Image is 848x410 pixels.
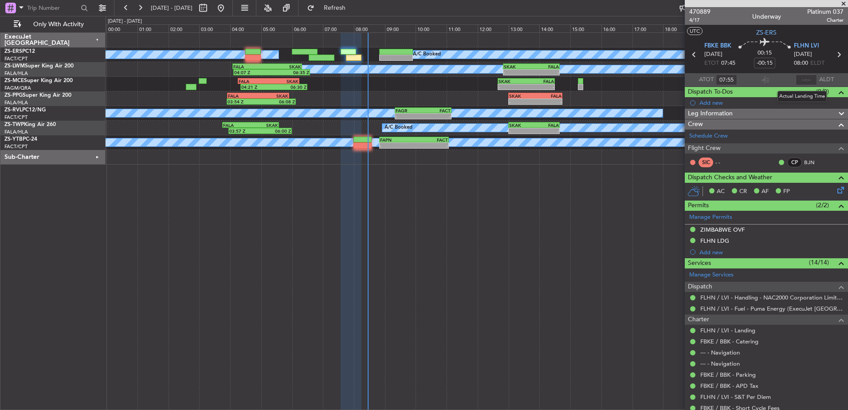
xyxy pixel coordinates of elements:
[700,382,758,390] a: FBKE / BBK - APD Tax
[258,93,288,99] div: SKAK
[260,128,291,134] div: 06:00 Z
[534,128,559,134] div: -
[396,114,423,119] div: -
[570,24,601,32] div: 15:00
[534,122,559,128] div: FALA
[535,93,561,99] div: FALA
[699,248,844,256] div: Add new
[688,201,709,211] span: Permits
[688,282,712,292] span: Dispatch
[739,187,747,196] span: CR
[509,93,535,99] div: SKAK
[762,187,769,196] span: AF
[4,93,71,98] a: ZS-PPGSuper King Air 200
[385,24,416,32] div: 09:00
[241,84,274,90] div: 04:21 Z
[688,119,703,130] span: Crew
[777,91,827,102] div: Actual Landing Time
[416,24,447,32] div: 10:00
[689,132,728,141] a: Schedule Crew
[794,42,819,51] span: FLHN LVI
[228,99,261,104] div: 03:54 Z
[699,75,714,84] span: ATOT
[509,128,534,134] div: -
[380,143,414,148] div: -
[689,16,711,24] span: 4/17
[4,122,56,127] a: ZS-TWPKing Air 260
[423,108,451,113] div: FACT
[758,49,772,58] span: 00:15
[169,24,200,32] div: 02:00
[4,107,22,113] span: ZS-RVL
[509,99,535,104] div: -
[700,371,756,378] a: FBKE / BBK - Parking
[504,70,531,75] div: -
[354,24,385,32] div: 08:00
[699,158,713,167] div: SIC
[230,24,261,32] div: 04:00
[787,158,802,167] div: CP
[303,1,356,15] button: Refresh
[385,121,412,134] div: A/C Booked
[700,338,758,345] a: FBKE / BBK - Catering
[499,79,526,84] div: SKAK
[4,55,27,62] a: FACT/CPT
[796,75,817,85] input: --:--
[752,12,781,21] div: Underway
[704,59,719,68] span: ETOT
[4,78,73,83] a: ZS-MCESuper King Air 200
[819,75,834,84] span: ALDT
[323,24,354,32] div: 07:00
[234,70,271,75] div: 04:07 Z
[396,108,423,113] div: FAGR
[4,78,24,83] span: ZS-MCE
[4,70,28,77] a: FALA/HLA
[274,84,306,90] div: 06:30 Z
[251,122,278,128] div: SKAK
[689,271,734,280] a: Manage Services
[4,122,24,127] span: ZS-TWP
[688,109,733,119] span: Leg Information
[531,64,559,69] div: FALA
[4,93,23,98] span: ZS-PPG
[663,24,694,32] div: 18:00
[535,99,561,104] div: -
[716,75,737,85] input: --:--
[700,237,729,244] div: FLHN LDG
[316,5,353,11] span: Refresh
[478,24,509,32] div: 12:00
[526,79,554,84] div: FALA
[688,258,711,268] span: Services
[10,17,96,32] button: Only With Activity
[794,50,812,59] span: [DATE]
[689,213,732,222] a: Manage Permits
[688,87,733,97] span: Dispatch To-Dos
[268,79,298,84] div: SKAK
[271,70,309,75] div: 06:35 Z
[413,48,441,61] div: A/C Booked
[700,226,745,233] div: ZIMBABWE OVF
[715,158,735,166] div: - -
[229,128,260,134] div: 03:57 Z
[239,79,269,84] div: FALA
[137,24,169,32] div: 01:00
[804,158,824,166] a: BJN
[267,64,302,69] div: SKAK
[794,59,808,68] span: 08:00
[423,114,451,119] div: -
[756,28,777,37] span: ZS-ERS
[704,42,731,51] span: FBKE BBK
[4,137,23,142] span: ZS-YTB
[292,24,323,32] div: 06:00
[700,393,771,401] a: FLHN / LVI - S&T Per Diem
[689,7,711,16] span: 470889
[699,99,844,106] div: Add new
[223,122,251,128] div: FALA
[4,85,31,91] a: FAGM/QRA
[717,187,725,196] span: AC
[4,63,74,69] a: ZS-LWMSuper King Air 200
[688,315,709,325] span: Charter
[601,24,632,32] div: 16:00
[106,24,137,32] div: 00:00
[414,143,448,148] div: -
